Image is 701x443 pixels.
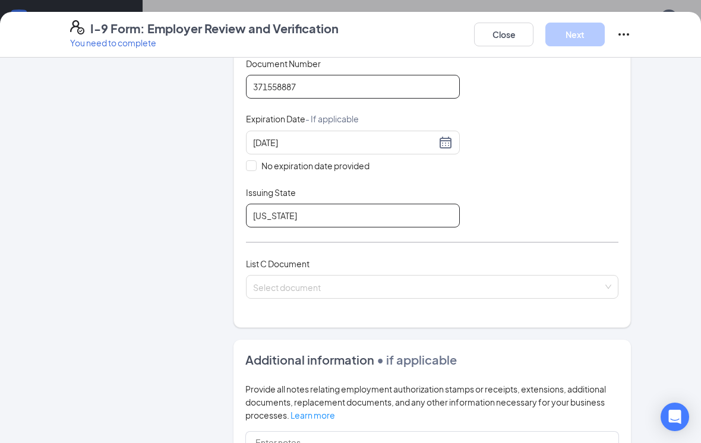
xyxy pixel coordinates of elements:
[253,136,436,149] input: 06/20/2032
[245,384,606,420] span: Provide all notes relating employment authorization stamps or receipts, extensions, additional do...
[90,20,339,37] h4: I-9 Form: Employer Review and Verification
[245,352,374,367] span: Additional information
[246,186,296,198] span: Issuing State
[617,27,631,42] svg: Ellipses
[661,403,689,431] div: Open Intercom Messenger
[70,37,339,49] p: You need to complete
[545,23,605,46] button: Next
[290,410,335,420] a: Learn more
[374,352,457,367] span: • if applicable
[257,159,374,172] span: No expiration date provided
[246,258,310,269] span: List C Document
[70,20,84,34] svg: FormI9EVerifyIcon
[474,23,533,46] button: Close
[246,58,321,69] span: Document Number
[305,113,359,124] span: - If applicable
[246,113,359,125] span: Expiration Date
